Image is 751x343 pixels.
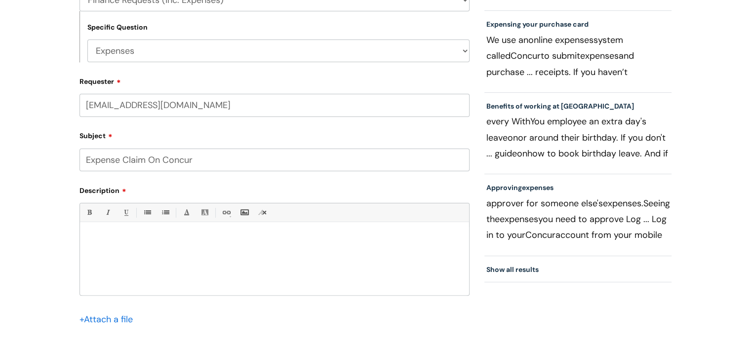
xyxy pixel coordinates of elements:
span: Concur [525,229,555,241]
label: Requester [79,74,470,86]
p: We use an system called to submit and purchase ... receipts. If you haven’t submitted an at WithY... [486,32,670,79]
span: online [528,34,553,46]
p: approver for someone else's Seeing the you need to approve Log ... Log in to your account from yo... [486,195,670,243]
label: Subject [79,128,470,140]
span: expenses [522,183,553,192]
a: Benefits of working at [GEOGRAPHIC_DATA] [486,102,634,111]
label: Description [79,183,470,195]
span: Concur [511,50,541,62]
a: Bold (Ctrl-B) [83,206,95,219]
span: on [508,132,518,144]
span: on [517,148,527,159]
a: Italic (Ctrl-I) [101,206,114,219]
a: Back Color [198,206,211,219]
span: expenses [555,34,593,46]
a: Underline(Ctrl-U) [119,206,132,219]
a: Approvingexpenses [486,183,553,192]
a: Show all results [486,265,539,274]
a: Remove formatting (Ctrl-\) [256,206,269,219]
a: Font Color [180,206,193,219]
a: 1. Ordered List (Ctrl-Shift-8) [159,206,171,219]
span: expenses. [603,197,643,209]
span: expenses [580,50,619,62]
label: Specific Question [87,23,148,32]
a: Insert Image... [238,206,250,219]
a: • Unordered List (Ctrl-Shift-7) [141,206,153,219]
span: expenses [500,213,538,225]
p: every WithYou employee an extra day's leave or around their birthday. If you don't ... guide how ... [486,114,670,161]
a: Expensing your purchase card [486,20,589,29]
a: Link [220,206,232,219]
div: Attach a file [79,311,139,327]
input: Email [79,94,470,116]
